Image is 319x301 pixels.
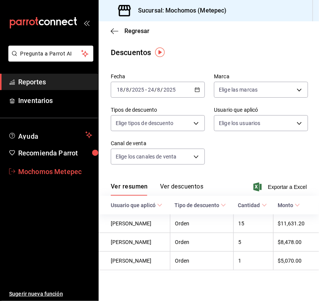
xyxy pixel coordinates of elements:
[234,214,273,233] th: 15
[111,141,205,146] label: Canal de venta
[255,182,307,192] button: Exportar a Excel
[111,183,148,196] button: Ver resumen
[111,47,151,58] div: Descuentos
[234,252,273,270] th: 1
[148,87,154,93] input: --
[111,74,205,79] label: Fecha
[99,233,170,252] th: [PERSON_NAME]
[123,87,126,93] span: /
[214,108,308,113] label: Usuario que aplicó
[18,166,92,177] span: Mochomos Metepec
[99,252,170,270] th: [PERSON_NAME]
[5,55,93,63] a: Pregunta a Parrot AI
[132,87,145,93] input: ----
[8,46,93,62] button: Pregunta a Parrot AI
[238,202,267,208] span: Cantidad
[273,214,319,233] th: $11,631.20
[160,183,203,196] button: Ver descuentos
[163,87,176,93] input: ----
[219,86,258,93] span: Elige las marcas
[18,95,92,106] span: Inventarios
[145,87,147,93] span: -
[157,87,161,93] input: --
[154,87,157,93] span: /
[174,202,226,208] span: Tipo de descuento
[116,119,173,127] span: Elige tipos de descuento
[129,87,132,93] span: /
[124,27,149,35] span: Regresar
[111,202,162,208] span: Usuario que aplicó
[278,202,300,208] span: Monto
[111,183,203,196] div: navigation tabs
[126,87,129,93] input: --
[170,252,233,270] th: Orden
[9,290,92,298] span: Sugerir nueva función
[170,233,233,252] th: Orden
[273,252,319,270] th: $5,070.00
[214,74,308,79] label: Marca
[20,50,82,58] span: Pregunta a Parrot AI
[18,77,92,87] span: Reportes
[219,119,260,127] span: Elige los usuarios
[273,233,319,252] th: $8,478.00
[132,6,227,15] h3: Sucursal: Mochomos (Metepec)
[18,148,92,158] span: Recomienda Parrot
[161,87,163,93] span: /
[111,108,205,113] label: Tipos de descuento
[99,214,170,233] th: [PERSON_NAME]
[116,153,176,160] span: Elige los canales de venta
[155,48,165,57] img: Tooltip marker
[111,27,149,35] button: Regresar
[234,233,273,252] th: 5
[18,130,82,139] span: Ayuda
[170,214,233,233] th: Orden
[116,87,123,93] input: --
[83,20,90,26] button: open_drawer_menu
